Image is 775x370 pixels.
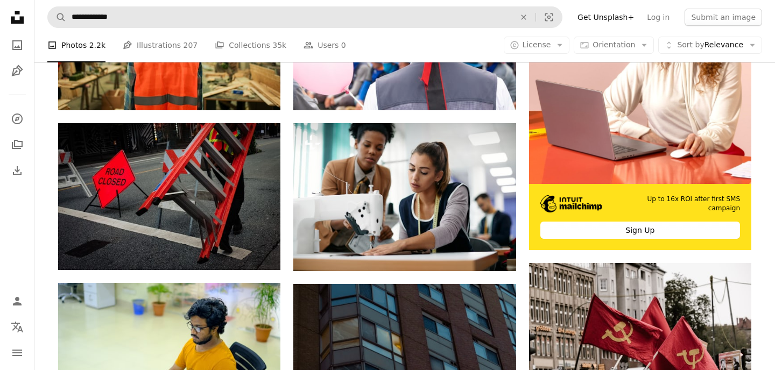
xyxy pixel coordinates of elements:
span: Sort by [677,40,704,49]
span: Up to 16x ROI after first SMS campaign [618,195,740,213]
a: Photos [6,34,28,56]
span: 207 [184,39,198,51]
img: a road closed sign next to a ladder [58,123,280,271]
button: Menu [6,342,28,364]
button: Language [6,316,28,338]
span: 0 [341,39,346,51]
span: Orientation [593,40,635,49]
button: Submit an image [685,9,762,26]
a: Young seamstress sewing clothing at textile factory while the production line manager oversees her. [293,192,516,202]
a: Download History [6,160,28,181]
a: people holding flags during daytime [529,332,751,341]
button: Orientation [574,37,654,54]
a: man in yellow crew neck t-shirt using macbook pro [58,352,280,361]
a: Collections 35k [215,28,286,62]
button: Sort byRelevance [658,37,762,54]
a: Home — Unsplash [6,6,28,30]
button: Clear [512,7,536,27]
button: Search Unsplash [48,7,66,27]
a: Collections [6,134,28,155]
a: Users 0 [304,28,346,62]
a: a road closed sign next to a ladder [58,191,280,201]
img: Young seamstress sewing clothing at textile factory while the production line manager oversees her. [293,123,516,271]
a: Get Unsplash+ [571,9,640,26]
a: Illustrations 207 [123,28,198,62]
img: file-1690386555781-336d1949dad1image [540,195,602,212]
div: Sign Up [540,222,740,239]
span: License [523,40,551,49]
span: 35k [272,39,286,51]
a: Illustrations [6,60,28,82]
span: Relevance [677,40,743,51]
button: License [504,37,570,54]
a: Log in [640,9,676,26]
a: Log in / Sign up [6,290,28,312]
form: Find visuals sitewide [47,6,562,28]
button: Visual search [536,7,562,27]
a: Explore [6,108,28,130]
